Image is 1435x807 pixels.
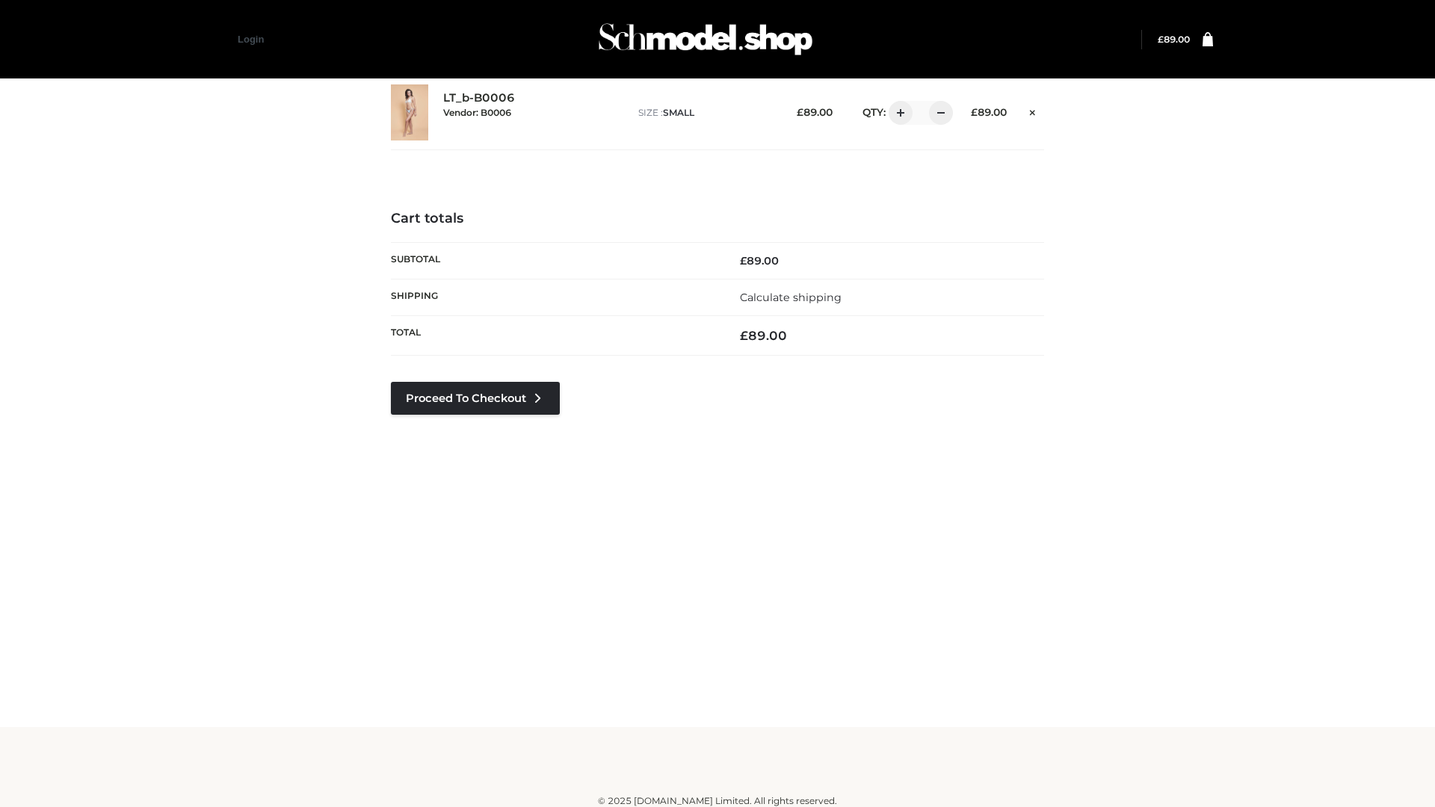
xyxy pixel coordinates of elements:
a: Proceed to Checkout [391,382,560,415]
img: Schmodel Admin 964 [593,10,818,69]
span: SMALL [663,107,694,118]
th: Total [391,316,717,356]
bdi: 89.00 [740,328,787,343]
th: Subtotal [391,242,717,279]
div: LT_b-B0006 [443,91,623,133]
bdi: 89.00 [971,106,1007,118]
bdi: 89.00 [1158,34,1190,45]
h4: Cart totals [391,211,1044,227]
span: £ [971,106,978,118]
a: Remove this item [1022,101,1044,120]
span: £ [797,106,803,118]
small: Vendor: B0006 [443,107,511,118]
span: £ [740,328,748,343]
a: Login [238,34,264,45]
a: £89.00 [1158,34,1190,45]
span: £ [740,254,747,268]
th: Shipping [391,279,717,315]
bdi: 89.00 [797,106,833,118]
div: QTY: [848,101,948,125]
bdi: 89.00 [740,254,779,268]
span: £ [1158,34,1164,45]
a: Calculate shipping [740,291,842,304]
p: size : [638,106,774,120]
